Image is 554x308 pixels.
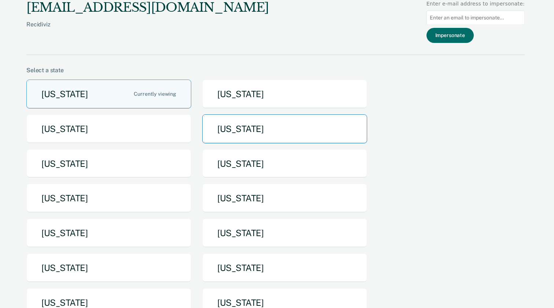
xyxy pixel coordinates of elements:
[202,114,367,143] button: [US_STATE]
[202,184,367,213] button: [US_STATE]
[202,253,367,282] button: [US_STATE]
[26,67,525,74] div: Select a state
[426,11,525,25] input: Enter an email to impersonate...
[426,28,474,43] button: Impersonate
[26,21,269,40] div: Recidiviz
[26,253,191,282] button: [US_STATE]
[26,149,191,178] button: [US_STATE]
[202,80,367,109] button: [US_STATE]
[26,219,191,247] button: [US_STATE]
[26,114,191,143] button: [US_STATE]
[26,184,191,213] button: [US_STATE]
[202,219,367,247] button: [US_STATE]
[26,80,191,109] button: [US_STATE]
[202,149,367,178] button: [US_STATE]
